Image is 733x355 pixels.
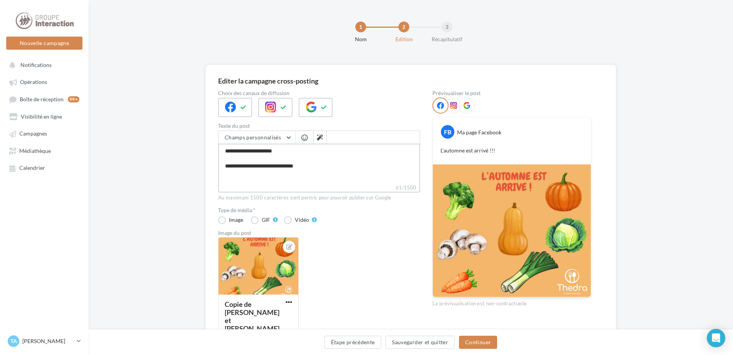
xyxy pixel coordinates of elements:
[218,184,420,193] label: 61/1500
[379,35,429,43] div: Edition
[5,92,84,106] a: Boîte de réception99+
[20,62,52,68] span: Notifications
[5,126,84,140] a: Campagnes
[432,90,591,96] div: Prévisualiser le post
[20,96,64,102] span: Boîte de réception
[295,217,309,223] div: Vidéo
[324,336,382,349] button: Étape précédente
[218,194,420,201] div: Au maximum 1500 caractères sont permis pour pouvoir publier sur Google
[21,113,62,120] span: Visibilité en ligne
[398,22,409,32] div: 2
[262,217,270,223] div: GIF
[5,144,84,157] a: Médiathèque
[218,77,318,84] div: Editer la campagne cross-posting
[22,337,74,345] p: [PERSON_NAME]
[10,337,17,345] span: TA
[5,75,84,89] a: Opérations
[441,125,454,139] div: FB
[19,147,51,154] span: Médiathèque
[218,230,420,236] div: Image du post
[225,300,282,341] div: Copie de [PERSON_NAME] et [PERSON_NAME]...
[218,208,420,213] label: Type de média *
[432,297,591,307] div: La prévisualisation est non-contractuelle
[5,58,81,72] button: Notifications
[6,334,82,348] a: TA [PERSON_NAME]
[707,329,725,347] div: Open Intercom Messenger
[385,336,455,349] button: Sauvegarder et quitter
[218,90,420,96] label: Choix des canaux de diffusion
[6,37,82,50] button: Nouvelle campagne
[19,165,45,171] span: Calendrier
[440,147,583,154] p: L'automne est arrivé !!!
[459,336,497,349] button: Continuer
[218,123,420,129] label: Texte du post
[457,129,501,136] div: Ma page Facebook
[19,131,47,137] span: Campagnes
[219,131,295,144] button: Champs personnalisés
[442,22,452,32] div: 3
[422,35,472,43] div: Récapitulatif
[20,79,47,85] span: Opérations
[225,134,281,141] span: Champs personnalisés
[68,96,79,102] div: 99+
[5,109,84,123] a: Visibilité en ligne
[5,161,84,174] a: Calendrier
[336,35,385,43] div: Nom
[355,22,366,32] div: 1
[229,217,243,223] div: Image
